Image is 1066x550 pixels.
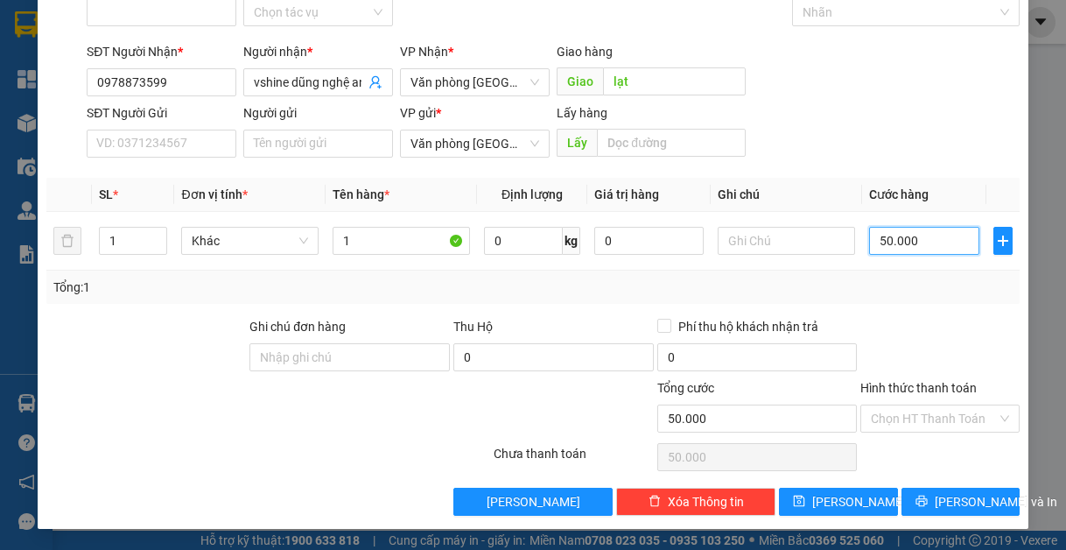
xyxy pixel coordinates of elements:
[557,67,603,95] span: Giao
[492,444,655,475] div: Chưa thanh toán
[557,106,607,120] span: Lấy hàng
[935,492,1057,511] span: [PERSON_NAME] và In
[563,227,580,255] span: kg
[487,492,580,511] span: [PERSON_NAME]
[453,320,493,334] span: Thu Hộ
[99,187,113,201] span: SL
[657,381,714,395] span: Tổng cước
[243,42,393,61] div: Người nhận
[594,187,659,201] span: Giá trị hàng
[779,488,898,516] button: save[PERSON_NAME]
[192,228,308,254] span: Khác
[243,103,393,123] div: Người gửi
[557,129,597,157] span: Lấy
[915,495,928,509] span: printer
[597,129,746,157] input: Dọc đường
[718,227,855,255] input: Ghi Chú
[249,343,450,371] input: Ghi chú đơn hàng
[410,69,539,95] span: Văn phòng Tân Kỳ
[557,45,613,59] span: Giao hàng
[994,234,1013,248] span: plus
[869,187,929,201] span: Cước hàng
[53,278,413,297] div: Tổng: 1
[87,42,236,61] div: SĐT Người Nhận
[501,187,563,201] span: Định lượng
[333,187,389,201] span: Tên hàng
[901,488,1020,516] button: printer[PERSON_NAME] và In
[603,67,746,95] input: Dọc đường
[400,45,448,59] span: VP Nhận
[993,227,1013,255] button: plus
[333,227,470,255] input: VD: Bàn, Ghế
[410,130,539,157] span: Văn phòng Tân Kỳ
[453,488,613,516] button: [PERSON_NAME]
[249,320,346,334] label: Ghi chú đơn hàng
[87,103,236,123] div: SĐT Người Gửi
[368,75,382,89] span: user-add
[671,317,825,336] span: Phí thu hộ khách nhận trả
[668,492,744,511] span: Xóa Thông tin
[711,178,862,212] th: Ghi chú
[594,227,704,255] input: 0
[53,227,81,255] button: delete
[400,103,550,123] div: VP gửi
[860,381,977,395] label: Hình thức thanh toán
[649,495,661,509] span: delete
[793,495,805,509] span: save
[812,492,906,511] span: [PERSON_NAME]
[616,488,775,516] button: deleteXóa Thông tin
[181,187,247,201] span: Đơn vị tính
